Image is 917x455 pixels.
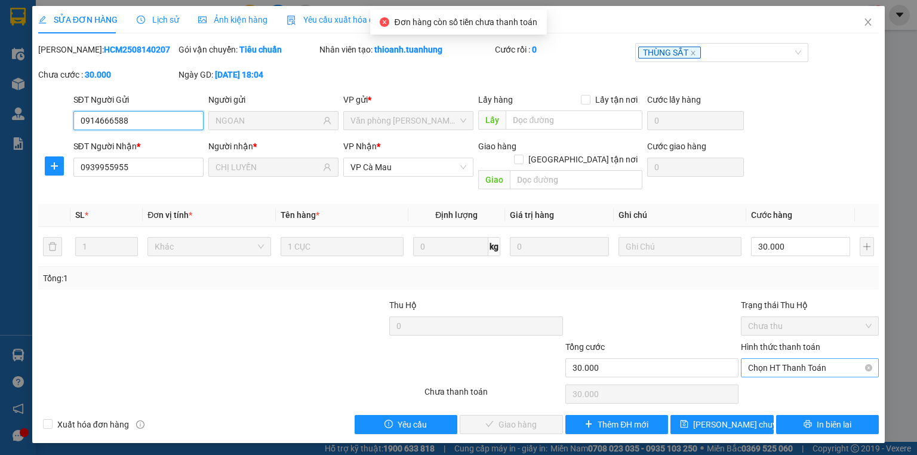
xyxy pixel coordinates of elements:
span: Lấy [478,110,506,130]
span: Lấy hàng [478,95,513,104]
b: thioanh.tuanhung [374,45,442,54]
span: Tổng cước [565,342,605,352]
button: printerIn biên lai [776,415,879,434]
b: Tiêu chuẩn [239,45,282,54]
span: plus [45,161,63,171]
input: Tên người nhận [216,161,321,174]
span: Yêu cầu xuất hóa đơn điện tử [287,15,413,24]
b: 0 [532,45,537,54]
div: Nhân viên tạo: [319,43,493,56]
div: Chưa cước : [38,68,176,81]
div: Trạng thái Thu Hộ [741,299,879,312]
div: Người gửi [208,93,339,106]
div: [PERSON_NAME]: [38,43,176,56]
b: [PERSON_NAME] [69,8,169,23]
span: In biên lai [817,418,851,431]
span: VP Cà Mau [350,158,466,176]
span: Yêu cầu [398,418,427,431]
span: phone [69,44,78,53]
input: 0 [510,237,609,256]
span: Giá trị hàng [510,210,554,220]
input: Cước lấy hàng [647,111,744,130]
span: Văn phòng Hồ Chí Minh [350,112,466,130]
span: close-circle [380,17,389,27]
label: Cước lấy hàng [647,95,701,104]
span: Lấy tận nơi [590,93,642,106]
span: close [863,17,873,27]
button: save[PERSON_NAME] chuyển hoàn [670,415,774,434]
input: Tên người gửi [216,114,321,127]
b: HCM2508140207 [104,45,170,54]
input: Cước giao hàng [647,158,744,177]
div: Chưa thanh toán [423,385,564,406]
div: SĐT Người Gửi [73,93,204,106]
img: icon [287,16,296,25]
span: close [690,50,696,56]
button: checkGiao hàng [460,415,563,434]
span: info-circle [136,420,144,429]
span: Thêm ĐH mới [598,418,648,431]
div: Người nhận [208,140,339,153]
input: Dọc đường [510,170,642,189]
label: Hình thức thanh toán [741,342,820,352]
li: 85 [PERSON_NAME] [5,26,227,41]
span: kg [488,237,500,256]
span: Chọn HT Thanh Toán [748,359,872,377]
span: VP Nhận [343,142,377,151]
div: VP gửi [343,93,473,106]
span: plus [584,420,593,429]
span: Định lượng [435,210,478,220]
div: Ngày GD: [179,68,316,81]
button: delete [43,237,62,256]
span: Xuất hóa đơn hàng [53,418,134,431]
b: 30.000 [85,70,111,79]
input: VD: Bàn, Ghế [281,237,404,256]
span: printer [804,420,812,429]
span: Lịch sử [137,15,179,24]
b: [DATE] 18:04 [215,70,263,79]
span: picture [198,16,207,24]
span: Cước hàng [751,210,792,220]
input: Dọc đường [506,110,642,130]
span: user [323,163,331,171]
span: save [680,420,688,429]
span: clock-circle [137,16,145,24]
span: SL [75,210,85,220]
span: Ảnh kiện hàng [198,15,267,24]
div: Tổng: 1 [43,272,355,285]
button: plus [860,237,874,256]
li: 02839.63.63.63 [5,41,227,56]
span: Chưa thu [748,317,872,335]
div: Gói vận chuyển: [179,43,316,56]
span: Khác [155,238,263,256]
span: edit [38,16,47,24]
span: SỬA ĐƠN HÀNG [38,15,118,24]
span: Đơn vị tính [147,210,192,220]
input: Ghi Chú [618,237,741,256]
span: Đơn hàng còn số tiền chưa thanh toán [394,17,537,27]
span: exclamation-circle [384,420,393,429]
span: environment [69,29,78,38]
span: Thu Hộ [389,300,417,310]
button: exclamation-circleYêu cầu [355,415,458,434]
div: SĐT Người Nhận [73,140,204,153]
span: close-circle [865,364,872,371]
span: THÙNG SẮT [638,47,701,59]
span: user [323,116,331,125]
b: GỬI : Văn phòng [PERSON_NAME] [5,75,134,121]
button: Close [851,6,885,39]
button: plus [45,156,64,176]
div: Cước rồi : [495,43,633,56]
span: [GEOGRAPHIC_DATA] tận nơi [524,153,642,166]
span: Giao hàng [478,142,516,151]
th: Ghi chú [614,204,746,227]
span: Giao [478,170,510,189]
label: Cước giao hàng [647,142,706,151]
button: plusThêm ĐH mới [565,415,669,434]
span: Tên hàng [281,210,319,220]
span: [PERSON_NAME] chuyển hoàn [693,418,807,431]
